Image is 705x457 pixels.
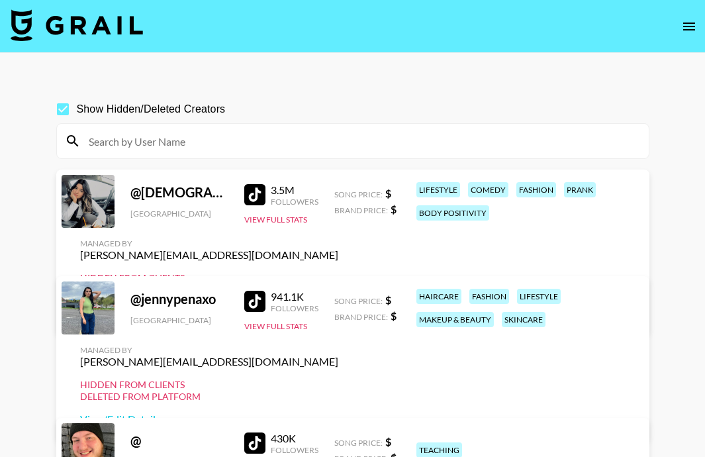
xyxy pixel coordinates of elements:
[244,215,307,225] button: View Full Stats
[271,183,318,197] div: 3.5M
[81,130,641,152] input: Search by User Name
[130,432,228,449] div: @
[385,435,391,448] strong: $
[271,197,318,207] div: Followers
[130,291,228,307] div: @ jennypenaxo
[468,182,508,197] div: comedy
[130,184,228,201] div: @ [DEMOGRAPHIC_DATA]
[80,391,338,403] div: Deleted from Platform
[80,355,338,368] div: [PERSON_NAME][EMAIL_ADDRESS][DOMAIN_NAME]
[334,296,383,306] span: Song Price:
[564,182,596,197] div: prank
[334,189,383,199] span: Song Price:
[385,293,391,306] strong: $
[469,289,509,304] div: fashion
[80,413,338,426] a: View/Edit Details
[416,312,494,327] div: makeup & beauty
[385,187,391,199] strong: $
[271,445,318,455] div: Followers
[271,432,318,445] div: 430K
[391,309,397,322] strong: $
[416,182,460,197] div: lifestyle
[11,9,143,41] img: Grail Talent
[77,101,226,117] span: Show Hidden/Deleted Creators
[391,203,397,215] strong: $
[516,182,556,197] div: fashion
[80,272,338,284] div: Hidden from Clients
[130,315,228,325] div: [GEOGRAPHIC_DATA]
[130,209,228,219] div: [GEOGRAPHIC_DATA]
[80,379,338,391] div: Hidden from Clients
[416,205,489,221] div: body positivity
[334,205,388,215] span: Brand Price:
[271,303,318,313] div: Followers
[502,312,545,327] div: skincare
[676,13,702,40] button: open drawer
[80,345,338,355] div: Managed By
[80,248,338,262] div: [PERSON_NAME][EMAIL_ADDRESS][DOMAIN_NAME]
[80,238,338,248] div: Managed By
[416,289,461,304] div: haircare
[517,289,561,304] div: lifestyle
[244,321,307,331] button: View Full Stats
[334,312,388,322] span: Brand Price:
[271,290,318,303] div: 941.1K
[334,438,383,448] span: Song Price:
